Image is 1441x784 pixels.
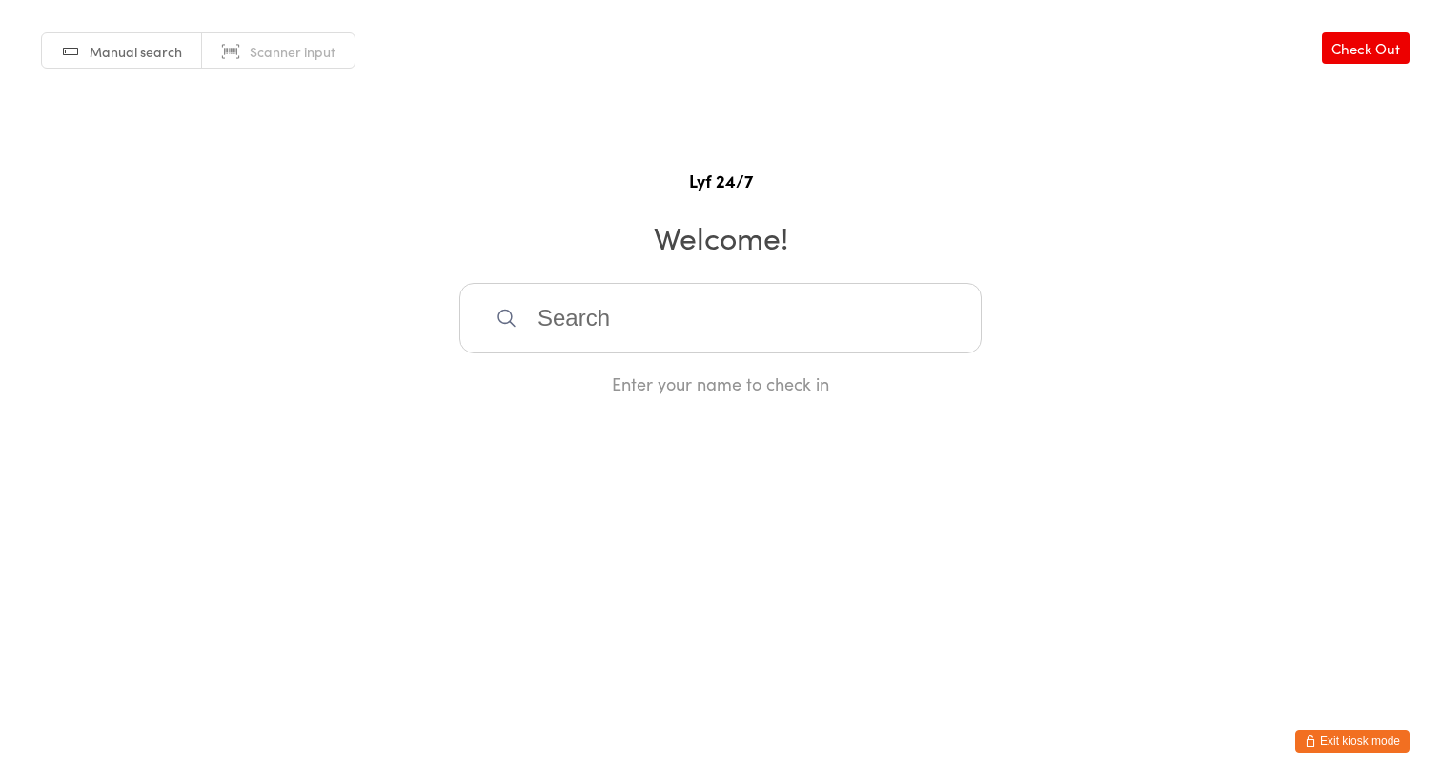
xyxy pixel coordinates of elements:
h2: Welcome! [19,215,1422,258]
button: Exit kiosk mode [1295,730,1410,753]
span: Scanner input [250,42,335,61]
div: Enter your name to check in [459,372,982,395]
input: Search [459,283,982,353]
a: Check Out [1322,32,1410,64]
span: Manual search [90,42,182,61]
h1: Lyf 24/7 [19,169,1422,192]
